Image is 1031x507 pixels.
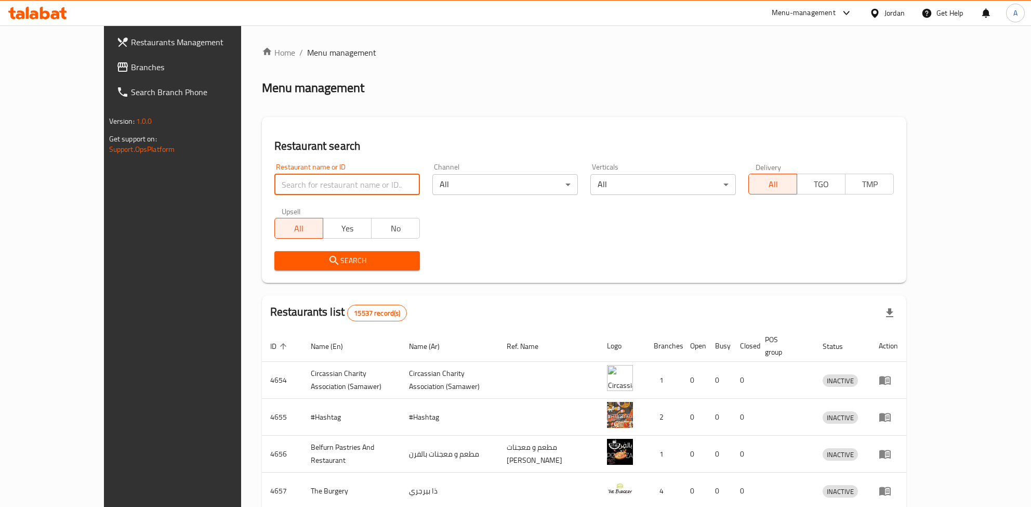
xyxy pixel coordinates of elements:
th: Open [682,330,707,362]
td: 1 [645,362,682,399]
img: The Burgery [607,476,633,502]
span: 1.0.0 [136,114,152,128]
td: مطعم و معجنات بالفرن [401,436,499,473]
td: 0 [682,362,707,399]
div: All [432,174,578,195]
td: 0 [707,362,732,399]
td: 0 [707,436,732,473]
input: Search for restaurant name or ID.. [274,174,420,195]
span: All [753,177,793,192]
th: Closed [732,330,757,362]
span: Status [823,340,856,353]
button: No [371,218,420,239]
span: All [279,221,319,236]
a: Branches [108,55,276,80]
button: All [274,218,323,239]
div: Menu [879,448,898,460]
div: Menu [879,485,898,497]
span: INACTIVE [823,449,858,461]
div: Menu [879,374,898,386]
div: INACTIVE [823,374,858,387]
span: INACTIVE [823,412,858,424]
span: Name (Ar) [409,340,453,353]
span: Restaurants Management [131,36,268,48]
li: / [299,46,303,59]
span: Yes [327,221,367,236]
h2: Restaurant search [274,138,894,154]
td: 4654 [262,362,302,399]
span: No [376,221,416,236]
nav: breadcrumb [262,46,907,59]
th: Action [870,330,906,362]
img: #Hashtag [607,402,633,428]
td: 0 [732,436,757,473]
div: Jordan [884,7,905,19]
span: Get support on: [109,132,157,146]
span: TGO [801,177,841,192]
td: 0 [732,399,757,436]
button: All [748,174,797,194]
div: Menu-management [772,7,836,19]
label: Upsell [282,207,301,215]
td: ​Circassian ​Charity ​Association​ (Samawer) [401,362,499,399]
th: Logo [599,330,645,362]
a: Search Branch Phone [108,80,276,105]
span: INACTIVE [823,486,858,498]
span: POS group [765,333,802,358]
a: Restaurants Management [108,30,276,55]
td: 1 [645,436,682,473]
button: TGO [797,174,845,194]
button: Search [274,251,420,270]
th: Busy [707,330,732,362]
td: 0 [732,362,757,399]
span: 15537 record(s) [348,308,406,318]
span: A [1013,7,1017,19]
button: TMP [845,174,894,194]
td: Belfurn Pastries And Restaurant [302,436,401,473]
a: Home [262,46,295,59]
img: Belfurn Pastries And Restaurant [607,439,633,465]
span: Branches [131,61,268,73]
th: Branches [645,330,682,362]
span: INACTIVE [823,375,858,387]
div: All [590,174,736,195]
span: Version: [109,114,135,128]
label: Delivery [756,163,782,171]
button: Yes [323,218,372,239]
span: Search [283,254,412,267]
img: ​Circassian ​Charity ​Association​ (Samawer) [607,365,633,391]
h2: Restaurants list [270,304,407,321]
span: Ref. Name [507,340,552,353]
td: 0 [682,436,707,473]
div: Menu [879,411,898,423]
td: مطعم و معجنات [PERSON_NAME] [498,436,598,473]
td: 0 [707,399,732,436]
span: Name (En) [311,340,356,353]
td: 4656 [262,436,302,473]
span: ID [270,340,290,353]
td: #Hashtag [401,399,499,436]
td: 2 [645,399,682,436]
a: Support.OpsPlatform [109,142,175,156]
span: Menu management [307,46,376,59]
td: ​Circassian ​Charity ​Association​ (Samawer) [302,362,401,399]
span: TMP [850,177,890,192]
div: Export file [877,301,902,326]
td: 0 [682,399,707,436]
td: #Hashtag [302,399,401,436]
h2: Menu management [262,80,364,96]
td: 4655 [262,399,302,436]
div: Total records count [347,305,407,321]
span: Search Branch Phone [131,86,268,98]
